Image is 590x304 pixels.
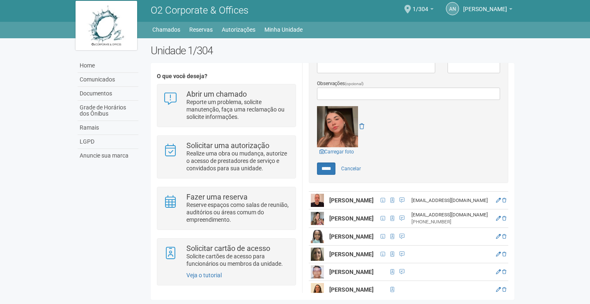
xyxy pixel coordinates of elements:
[496,287,501,292] a: Editar membro
[78,101,138,121] a: Grade de Horários dos Ônibus
[311,230,324,243] img: user.png
[78,87,138,101] a: Documentos
[163,91,289,121] a: Abrir um chamado Reporte um problema, solicite manutenção, faça uma reclamação ou solicite inform...
[411,218,491,225] div: [PHONE_NUMBER]
[345,81,364,86] span: (opcional)
[502,216,506,221] a: Excluir membro
[463,7,512,14] a: [PERSON_NAME]
[186,244,270,253] strong: Solicitar cartão de acesso
[311,265,324,278] img: user.png
[311,194,324,207] img: user.png
[311,283,324,296] img: user.png
[496,269,501,275] a: Editar membro
[413,7,434,14] a: 1/304
[186,150,289,172] p: Realize uma obra ou mudança, autorize o acesso de prestadores de serviço e convidados para sua un...
[186,253,289,267] p: Solicite cartões de acesso para funcionários ou membros da unidade.
[78,59,138,73] a: Home
[152,24,180,35] a: Chamados
[222,24,255,35] a: Autorizações
[186,90,247,98] strong: Abrir um chamado
[317,147,356,156] a: Carregar foto
[411,211,491,218] div: [EMAIL_ADDRESS][DOMAIN_NAME]
[311,212,324,225] img: user.png
[496,197,501,203] a: Editar membro
[502,269,506,275] a: Excluir membro
[329,233,374,240] strong: [PERSON_NAME]
[317,80,364,88] label: Observações
[337,162,365,175] a: Cancelar
[186,201,289,223] p: Reserve espaços como salas de reunião, auditórios ou áreas comum do empreendimento.
[78,135,138,149] a: LGPD
[502,251,506,257] a: Excluir membro
[359,123,364,130] a: Remover
[78,149,138,162] a: Anuncie sua marca
[329,215,374,222] strong: [PERSON_NAME]
[186,193,248,201] strong: Fazer uma reserva
[163,142,289,172] a: Solicitar uma autorização Realize uma obra ou mudança, autorize o acesso de prestadores de serviç...
[446,2,459,15] a: AN
[317,106,358,147] img: GetFile
[329,286,374,293] strong: [PERSON_NAME]
[502,287,506,292] a: Excluir membro
[186,272,222,278] a: Veja o tutorial
[264,24,303,35] a: Minha Unidade
[76,1,137,50] img: logo.jpg
[78,73,138,87] a: Comunicados
[311,248,324,261] img: user.png
[151,5,248,16] span: O2 Corporate & Offices
[157,73,296,79] h4: O que você deseja?
[151,44,515,57] h2: Unidade 1/304
[78,121,138,135] a: Ramais
[411,197,491,204] div: [EMAIL_ADDRESS][DOMAIN_NAME]
[186,141,269,150] strong: Solicitar uma autorização
[502,197,506,203] a: Excluir membro
[163,193,289,223] a: Fazer uma reserva Reserve espaços como salas de reunião, auditórios ou áreas comum do empreendime...
[163,245,289,267] a: Solicitar cartão de acesso Solicite cartões de acesso para funcionários ou membros da unidade.
[329,251,374,258] strong: [PERSON_NAME]
[496,251,501,257] a: Editar membro
[496,216,501,221] a: Editar membro
[496,234,501,239] a: Editar membro
[502,234,506,239] a: Excluir membro
[329,197,374,204] strong: [PERSON_NAME]
[189,24,213,35] a: Reservas
[329,269,374,275] strong: [PERSON_NAME]
[186,98,289,121] p: Reporte um problema, solicite manutenção, faça uma reclamação ou solicite informações.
